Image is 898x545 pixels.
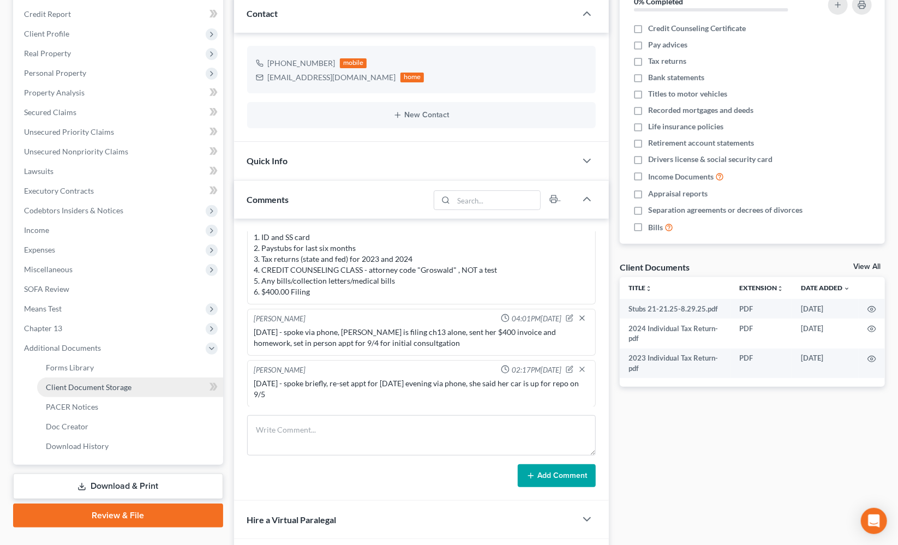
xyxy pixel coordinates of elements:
[512,314,561,324] span: 04:01PM[DATE]
[24,166,53,176] span: Lawsuits
[518,464,596,487] button: Add Comment
[24,186,94,195] span: Executory Contracts
[46,363,94,372] span: Forms Library
[254,378,589,400] div: [DATE] - spoke briefly, re-set appt for [DATE] evening via phone, she said her car is up for repo...
[37,358,223,378] a: Forms Library
[247,514,337,525] span: Hire a Virtual Paralegal
[24,225,49,235] span: Income
[731,349,792,379] td: PDF
[620,261,690,273] div: Client Documents
[792,299,859,319] td: [DATE]
[512,365,561,375] span: 02:17PM[DATE]
[46,382,131,392] span: Client Document Storage
[843,285,850,292] i: expand_more
[24,107,76,117] span: Secured Claims
[792,349,859,379] td: [DATE]
[15,103,223,122] a: Secured Claims
[13,474,223,499] a: Download & Print
[46,402,98,411] span: PACER Notices
[46,441,109,451] span: Download History
[15,279,223,299] a: SOFA Review
[15,161,223,181] a: Lawsuits
[254,365,306,376] div: [PERSON_NAME]
[24,147,128,156] span: Unsecured Nonpriority Claims
[620,319,731,349] td: 2024 Individual Tax Return-pdf
[268,58,336,69] div: [PHONE_NUMBER]
[648,154,773,165] span: Drivers license & social security card
[247,155,288,166] span: Quick Info
[37,436,223,456] a: Download History
[37,378,223,397] a: Client Document Storage
[648,88,727,99] span: Titles to motor vehicles
[645,285,652,292] i: unfold_more
[24,245,55,254] span: Expenses
[268,72,396,83] div: [EMAIL_ADDRESS][DOMAIN_NAME]
[24,324,62,333] span: Chapter 13
[24,127,114,136] span: Unsecured Priority Claims
[777,285,783,292] i: unfold_more
[731,299,792,319] td: PDF
[648,23,746,34] span: Credit Counseling Certificate
[853,263,881,271] a: View All
[620,349,731,379] td: 2023 Individual Tax Return-pdf
[801,284,850,292] a: Date Added expand_more
[37,417,223,436] a: Doc Creator
[254,327,589,349] div: [DATE] - spoke via phone, [PERSON_NAME] is filing ch13 alone, sent her $400 invoice and homework,...
[628,284,652,292] a: Titleunfold_more
[620,299,731,319] td: Stubs 21-21.25-8.29.25.pdf
[15,122,223,142] a: Unsecured Priority Claims
[24,9,71,19] span: Credit Report
[247,8,278,19] span: Contact
[340,58,367,68] div: mobile
[24,304,62,313] span: Means Test
[648,56,686,67] span: Tax returns
[648,105,753,116] span: Recorded mortgages and deeds
[24,49,71,58] span: Real Property
[256,111,588,119] button: New Contact
[648,205,803,215] span: Separation agreements or decrees of divorces
[24,88,85,97] span: Property Analysis
[13,504,223,528] a: Review & File
[400,73,424,82] div: home
[24,29,69,38] span: Client Profile
[861,508,887,534] div: Open Intercom Messenger
[648,39,687,50] span: Pay advices
[739,284,783,292] a: Extensionunfold_more
[24,206,123,215] span: Codebtors Insiders & Notices
[24,265,73,274] span: Miscellaneous
[648,222,663,233] span: Bills
[247,194,289,205] span: Comments
[648,188,708,199] span: Appraisal reports
[648,72,704,83] span: Bank statements
[46,422,88,431] span: Doc Creator
[24,68,86,77] span: Personal Property
[731,319,792,349] td: PDF
[37,397,223,417] a: PACER Notices
[648,171,714,182] span: Income Documents
[15,4,223,24] a: Credit Report
[15,142,223,161] a: Unsecured Nonpriority Claims
[254,232,589,297] div: 1. ID and SS card 2. Paystubs for last six months 3. Tax returns (state and fed) for 2023 and 202...
[454,191,541,209] input: Search...
[254,314,306,325] div: [PERSON_NAME]
[15,83,223,103] a: Property Analysis
[648,137,754,148] span: Retirement account statements
[15,181,223,201] a: Executory Contracts
[24,284,69,294] span: SOFA Review
[24,343,101,352] span: Additional Documents
[648,121,723,132] span: Life insurance policies
[792,319,859,349] td: [DATE]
